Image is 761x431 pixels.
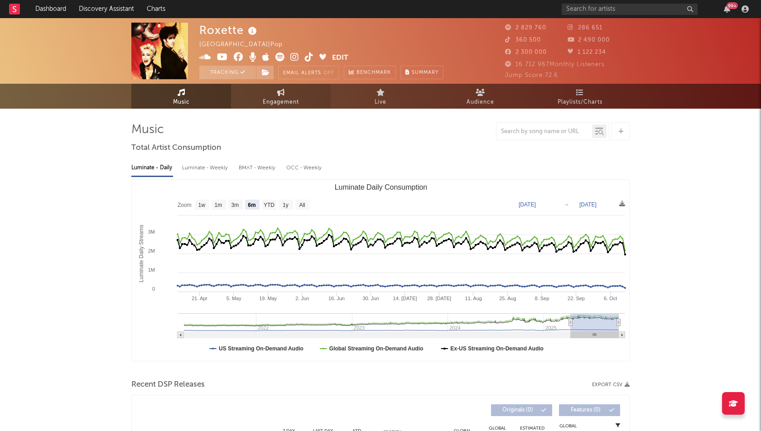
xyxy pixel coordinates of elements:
text: 16. Jun [328,296,345,301]
button: Export CSV [592,382,630,388]
div: [GEOGRAPHIC_DATA] | Pop [199,39,293,50]
input: Search for artists [562,4,698,15]
a: Live [331,84,430,109]
button: Summary [400,66,443,79]
span: Benchmark [356,67,391,78]
text: 28. [DATE] [427,296,451,301]
text: 8. Sep [535,296,549,301]
text: 1w [198,202,206,208]
button: Tracking [199,66,256,79]
text: [DATE] [579,201,597,208]
button: Features(0) [559,404,620,416]
span: 360 500 [505,37,541,43]
text: 6m [248,202,255,208]
text: 0 [152,286,155,292]
text: Ex-US Streaming On-Demand Audio [450,345,544,352]
span: 1 122 234 [568,49,606,55]
span: Summary [412,70,438,75]
text: 3M [148,229,155,235]
span: Playlists/Charts [558,97,602,108]
text: Luminate Daily Consumption [335,183,428,191]
span: Engagement [263,97,299,108]
text: 3m [231,202,239,208]
text: 11. Aug [465,296,482,301]
div: Luminate - Daily [131,160,173,176]
text: 25. Aug [499,296,516,301]
div: BMAT - Weekly [239,160,277,176]
span: 2 829 760 [505,25,546,31]
span: Jump Score: 72.6 [505,72,558,78]
text: 21. Apr [192,296,207,301]
span: 2 490 000 [568,37,610,43]
text: 19. May [259,296,277,301]
input: Search by song name or URL [496,128,592,135]
a: Engagement [231,84,331,109]
text: [DATE] [519,201,536,208]
text: Luminate Daily Streams [138,225,144,282]
button: 99+ [724,5,730,13]
span: Live [375,97,386,108]
text: 14. [DATE] [393,296,417,301]
a: Music [131,84,231,109]
text: YTD [264,202,275,208]
text: 2. Jun [295,296,309,301]
text: → [564,201,569,208]
text: 30. Jun [362,296,379,301]
div: Luminate - Weekly [182,160,230,176]
text: 6. Oct [604,296,617,301]
a: Playlists/Charts [530,84,630,109]
text: Global Streaming On-Demand Audio [329,345,424,352]
span: Originals ( 0 ) [497,407,539,413]
a: Benchmark [344,66,396,79]
text: 1M [148,267,155,273]
a: Audience [430,84,530,109]
span: 286 651 [568,25,602,31]
div: Roxette [199,23,259,38]
button: Email AlertsOff [278,66,339,79]
div: OCC - Weekly [286,160,323,176]
text: Zoom [178,202,192,208]
em: Off [323,71,334,76]
span: 2 300 000 [505,49,547,55]
text: 2M [148,248,155,254]
span: 16 712 967 Monthly Listeners [505,62,605,67]
div: 99 + [727,2,738,9]
span: Music [173,97,190,108]
svg: Luminate Daily Consumption [132,180,630,361]
span: Features ( 0 ) [565,407,607,413]
span: Total Artist Consumption [131,143,221,153]
text: 1m [215,202,222,208]
text: All [299,202,305,208]
button: Originals(0) [491,404,552,416]
text: 5. May [226,296,242,301]
span: Audience [467,97,494,108]
text: US Streaming On-Demand Audio [219,345,303,352]
span: Recent DSP Releases [131,379,205,390]
text: 1y [283,202,289,208]
text: 22. Sep [568,296,585,301]
button: Edit [332,53,348,64]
